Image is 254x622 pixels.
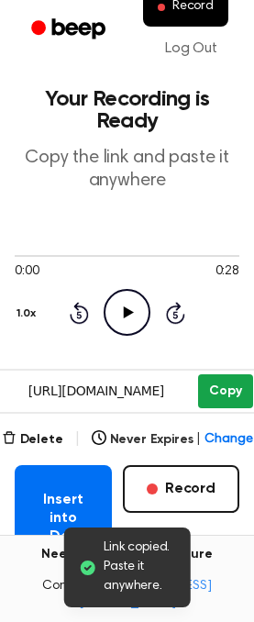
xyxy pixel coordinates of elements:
[147,27,236,71] a: Log Out
[198,374,252,408] button: Copy
[15,262,39,282] span: 0:00
[79,580,212,609] a: [EMAIL_ADDRESS][DOMAIN_NAME]
[204,430,252,450] span: Change
[15,147,239,193] p: Copy the link and paste it anywhere
[15,298,42,329] button: 1.0x
[104,539,176,596] span: Link copied. Paste it anywhere.
[92,430,253,450] button: Never Expires|Change
[2,430,63,450] button: Delete
[18,12,122,48] a: Beep
[74,428,81,450] span: |
[123,465,239,513] button: Record
[196,430,201,450] span: |
[15,465,112,572] button: Insert into Doc
[215,262,239,282] span: 0:28
[15,88,239,132] h1: Your Recording is Ready
[11,579,243,611] span: Contact us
